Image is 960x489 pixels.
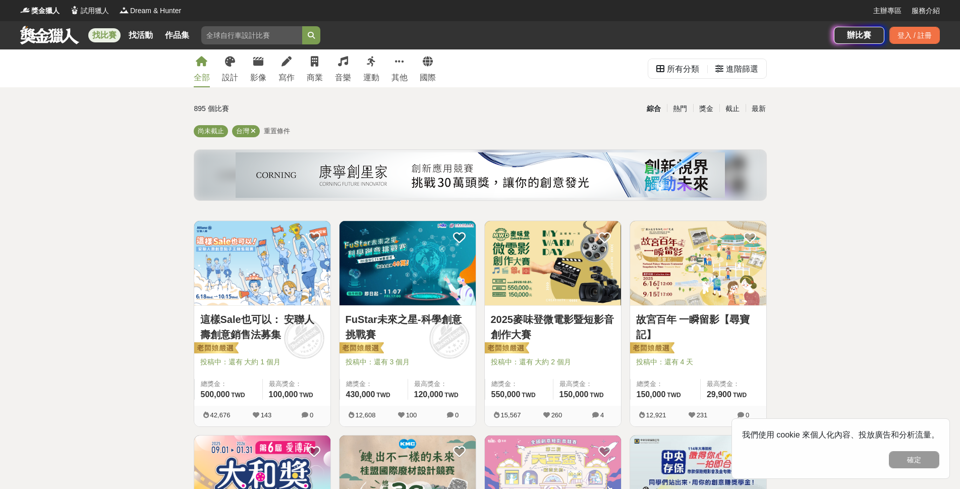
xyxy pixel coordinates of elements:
span: 總獎金： [491,379,547,389]
a: Cover Image [194,221,330,306]
img: Cover Image [340,221,476,305]
a: Logo獎金獵人 [20,6,60,16]
a: 故宮百年 一瞬留影【尋寶記】 [636,312,760,342]
div: 寫作 [278,72,295,84]
div: 截止 [719,100,746,118]
span: 我們使用 cookie 來個人化內容、投放廣告和分析流量。 [742,430,939,439]
span: TWD [299,392,313,399]
span: 120,000 [414,390,443,399]
div: 進階篩選 [726,59,758,79]
span: 4 [600,411,604,419]
a: Cover Image [340,221,476,306]
img: Cover Image [194,221,330,305]
span: 260 [551,411,562,419]
div: 商業 [307,72,323,84]
button: 確定 [889,451,939,468]
a: 作品集 [161,28,193,42]
span: TWD [667,392,681,399]
span: 投稿中：還有 大約 1 個月 [200,357,324,367]
span: 231 [697,411,708,419]
img: 450e0687-a965-40c0-abf0-84084e733638.png [236,152,725,198]
a: 商業 [307,49,323,87]
div: 全部 [194,72,210,84]
span: 試用獵人 [81,6,109,16]
span: 0 [310,411,313,419]
img: Logo [70,5,80,15]
span: 12,608 [356,411,376,419]
div: 運動 [363,72,379,84]
a: 設計 [222,49,238,87]
span: 最高獎金： [414,379,470,389]
div: 音樂 [335,72,351,84]
span: 投稿中：還有 4 天 [636,357,760,367]
div: 影像 [250,72,266,84]
img: 老闆娘嚴選 [192,342,239,356]
span: 最高獎金： [559,379,615,389]
a: 國際 [420,49,436,87]
span: 42,676 [210,411,231,419]
span: 143 [261,411,272,419]
span: 550,000 [491,390,521,399]
div: 895 個比賽 [194,100,384,118]
a: 其他 [391,49,408,87]
div: 登入 / 註冊 [889,27,940,44]
div: 最新 [746,100,772,118]
input: 全球自行車設計比賽 [201,26,302,44]
a: LogoDream & Hunter [119,6,181,16]
span: 12,921 [646,411,666,419]
a: 音樂 [335,49,351,87]
span: 0 [455,411,459,419]
a: Cover Image [630,221,766,306]
img: 老闆娘嚴選 [483,342,529,356]
span: 獎金獵人 [31,6,60,16]
a: 運動 [363,49,379,87]
a: FuStar未來之星-科學創意挑戰賽 [346,312,470,342]
img: 老闆娘嚴選 [628,342,674,356]
span: 總獎金： [346,379,402,389]
span: TWD [590,392,603,399]
a: Logo試用獵人 [70,6,109,16]
a: Cover Image [485,221,621,306]
div: 獎金 [693,100,719,118]
a: 2025麥味登微電影暨短影音創作大賽 [491,312,615,342]
img: Cover Image [630,221,766,305]
span: TWD [231,392,245,399]
span: 最高獎金： [269,379,324,389]
span: 100,000 [269,390,298,399]
span: TWD [522,392,535,399]
img: Logo [20,5,30,15]
a: 寫作 [278,49,295,87]
div: 熱門 [667,100,693,118]
a: 全部 [194,49,210,87]
span: 500,000 [201,390,230,399]
span: 0 [746,411,749,419]
span: 尚未截止 [198,127,224,135]
span: 100 [406,411,417,419]
span: 150,000 [637,390,666,399]
span: Dream & Hunter [130,6,181,16]
a: 影像 [250,49,266,87]
span: 29,900 [707,390,731,399]
span: TWD [376,392,390,399]
img: 老闆娘嚴選 [337,342,384,356]
img: Logo [119,5,129,15]
span: 總獎金： [201,379,256,389]
span: 重置條件 [264,127,290,135]
span: 430,000 [346,390,375,399]
div: 所有分類 [667,59,699,79]
span: 最高獎金： [707,379,760,389]
div: 其他 [391,72,408,84]
a: 服務介紹 [912,6,940,16]
div: 綜合 [641,100,667,118]
span: TWD [444,392,458,399]
span: 投稿中：還有 3 個月 [346,357,470,367]
a: 辦比賽 [834,27,884,44]
a: 主辦專區 [873,6,901,16]
span: 150,000 [559,390,589,399]
img: Cover Image [485,221,621,305]
div: 國際 [420,72,436,84]
a: 找活動 [125,28,157,42]
span: 投稿中：還有 大約 2 個月 [491,357,615,367]
span: TWD [733,392,747,399]
a: 找比賽 [88,28,121,42]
